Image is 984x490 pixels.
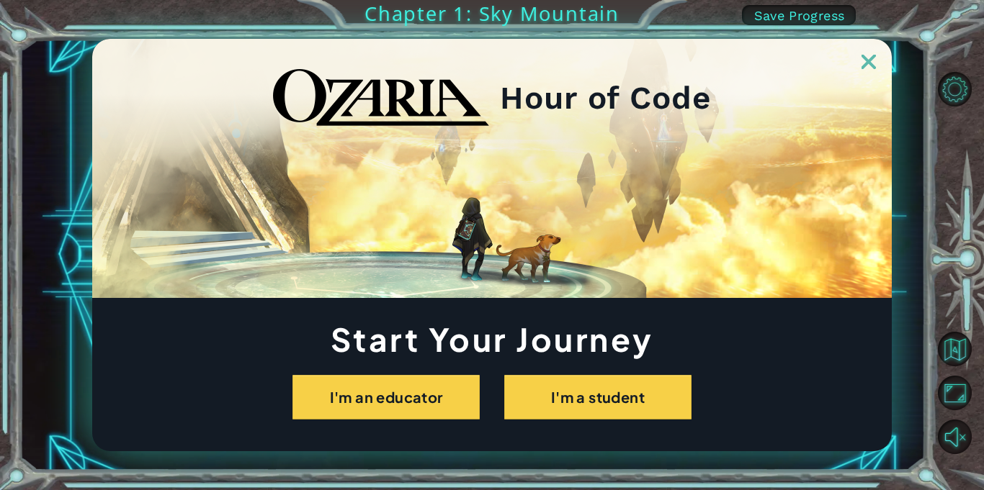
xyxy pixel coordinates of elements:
[862,55,876,69] img: ExitButton_Dusk.png
[504,375,692,419] button: I'm a student
[273,69,489,127] img: blackOzariaWordmark.png
[500,84,711,112] h2: Hour of Code
[92,325,892,353] h1: Start Your Journey
[292,375,480,419] button: I'm an educator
